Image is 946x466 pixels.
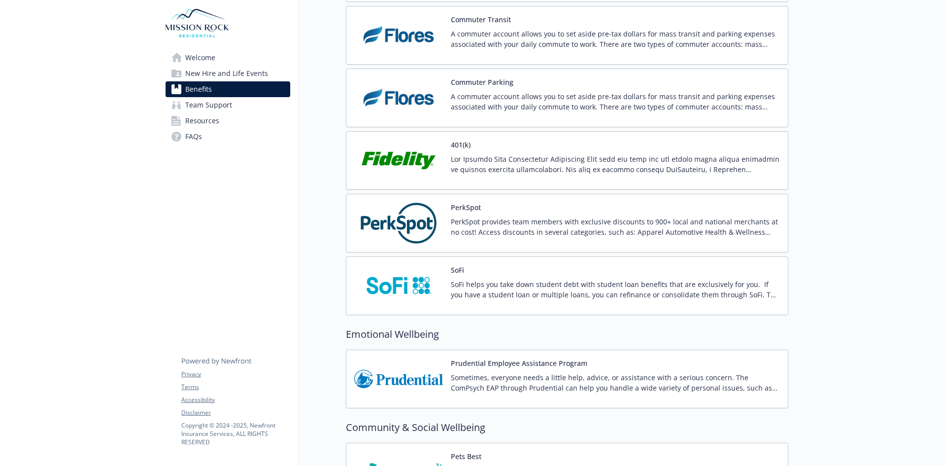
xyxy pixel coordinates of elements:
[166,50,290,66] a: Welcome
[346,420,788,435] h2: Community & Social Wellbeing
[166,66,290,81] a: New Hire and Life Events
[181,421,290,446] p: Copyright © 2024 - 2025 , Newfront Insurance Services, ALL RIGHTS RESERVED
[354,358,443,400] img: Prudential Insurance Co of America carrier logo
[354,77,443,119] img: Flores and Associates carrier logo
[185,113,219,129] span: Resources
[451,14,511,25] button: Commuter Transit
[451,216,780,237] p: PerkSpot provides team members with exclusive discounts to 900+ local and national merchants at n...
[166,113,290,129] a: Resources
[346,327,788,342] h2: Emotional Wellbeing
[354,265,443,307] img: SoFi carrier logo
[185,129,202,144] span: FAQs
[185,66,268,81] span: New Hire and Life Events
[451,202,481,213] button: PerkSpot
[166,129,290,144] a: FAQs
[185,97,232,113] span: Team Support
[185,50,215,66] span: Welcome
[181,370,290,379] a: Privacy
[451,140,471,150] button: 401(k)
[451,451,481,462] button: Pets Best
[185,81,212,97] span: Benefits
[354,140,443,181] img: Fidelity Investments carrier logo
[181,408,290,417] a: Disclaimer
[166,97,290,113] a: Team Support
[354,14,443,56] img: Flores and Associates carrier logo
[451,91,780,112] p: A commuter account allows you to set aside pre-tax dollars for mass transit and parking expenses ...
[451,29,780,49] p: A commuter account allows you to set aside pre-tax dollars for mass transit and parking expenses ...
[166,81,290,97] a: Benefits
[451,265,464,275] button: SoFi
[181,383,290,392] a: Terms
[181,395,290,404] a: Accessibility
[451,77,513,87] button: Commuter Parking
[451,372,780,393] p: Sometimes, everyone needs a little help, advice, or assistance with a serious concern. The ComPsy...
[451,279,780,300] p: SoFi helps you take down student debt with student loan benefits that are exclusively for you. If...
[451,154,780,175] p: Lor Ipsumdo Sita Consectetur Adipiscing Elit sedd eiu temp inc utl etdolo magna aliqua enimadmin ...
[451,358,587,368] button: Prudential Employee Assistance Program
[354,202,443,244] img: PerkSpot carrier logo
